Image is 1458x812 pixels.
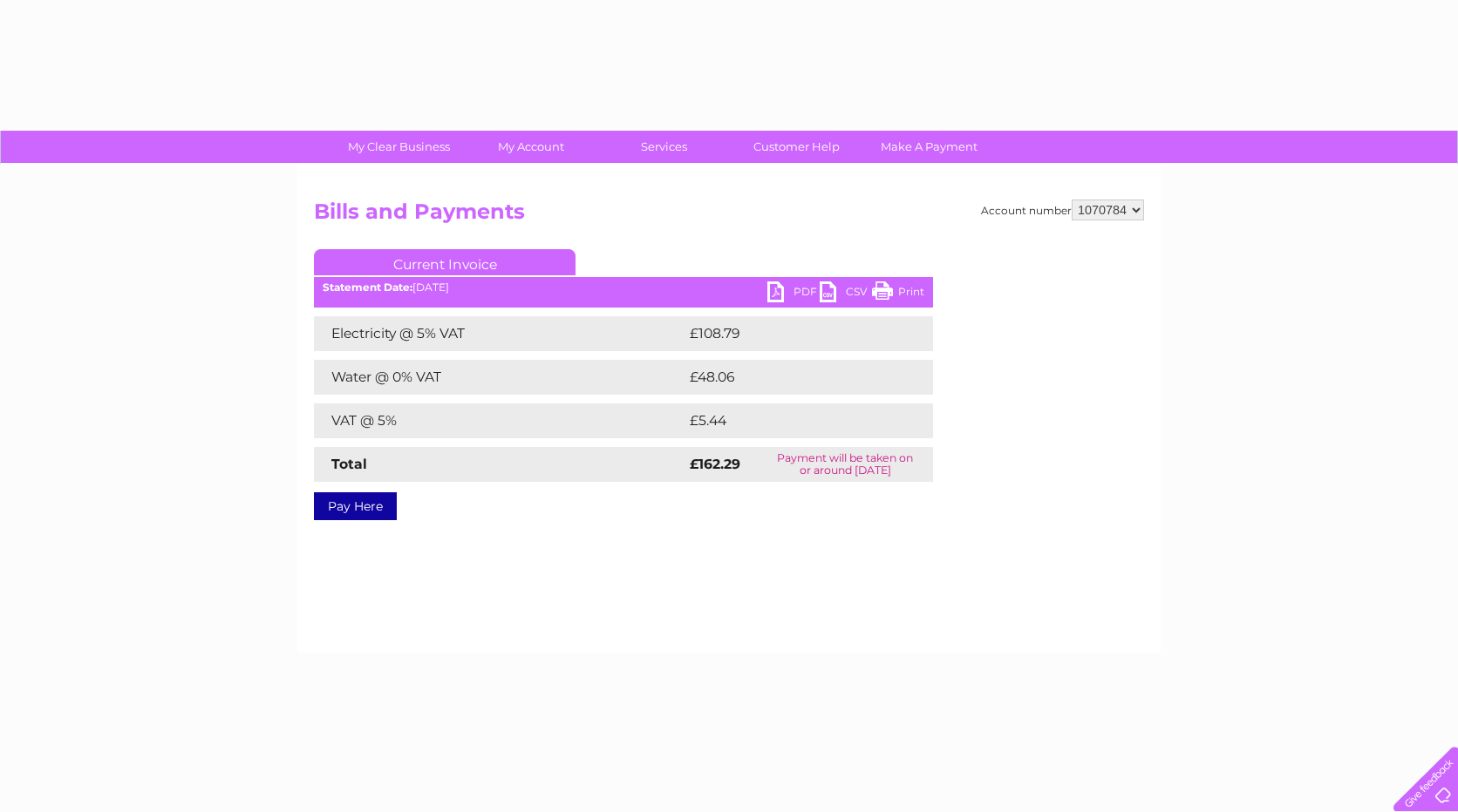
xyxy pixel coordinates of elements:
td: VAT @ 5% [314,403,685,438]
h2: Bills and Payments [314,200,1144,233]
td: Electricity @ 5% VAT [314,316,685,351]
a: Make A Payment [857,131,1001,163]
td: £108.79 [685,316,902,351]
div: Account number [981,200,1144,220]
a: Print [872,281,924,307]
strong: £162.29 [690,456,740,472]
a: Current Invoice [314,249,576,275]
a: Services [592,131,736,163]
a: My Account [460,131,603,163]
td: Water @ 0% VAT [314,360,685,395]
a: Pay Here [314,492,397,520]
strong: Total [331,456,367,472]
div: [DATE] [314,281,933,294]
td: £5.44 [685,403,893,438]
a: Customer Help [725,131,869,163]
td: Payment will be taken on or around [DATE] [758,447,933,482]
a: PDF [767,281,820,307]
td: £48.06 [685,360,899,395]
a: CSV [820,281,872,307]
a: My Clear Business [327,131,471,163]
b: Statement Date: [323,281,412,294]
